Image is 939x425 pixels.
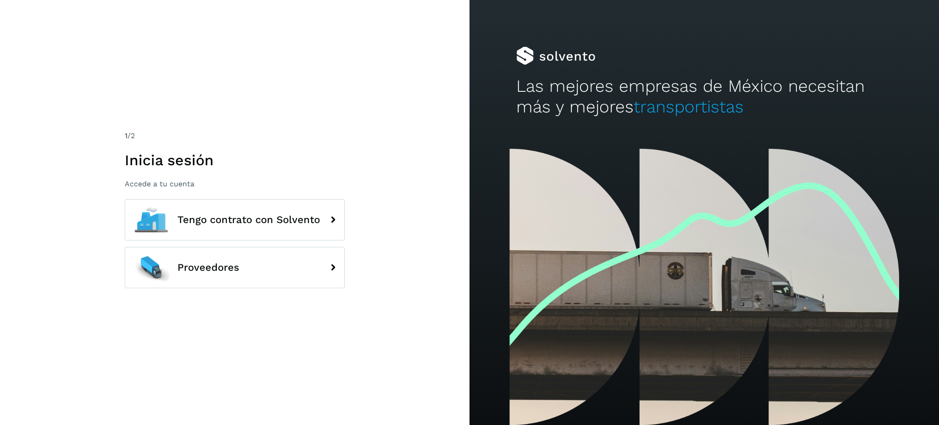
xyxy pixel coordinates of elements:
span: transportistas [634,97,744,117]
h2: Las mejores empresas de México necesitan más y mejores [516,76,892,117]
div: /2 [125,130,345,141]
span: Proveedores [177,262,239,273]
button: Tengo contrato con Solvento [125,199,345,240]
span: Tengo contrato con Solvento [177,214,320,225]
span: 1 [125,131,127,140]
button: Proveedores [125,247,345,288]
h1: Inicia sesión [125,151,345,169]
p: Accede a tu cuenta [125,179,345,188]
